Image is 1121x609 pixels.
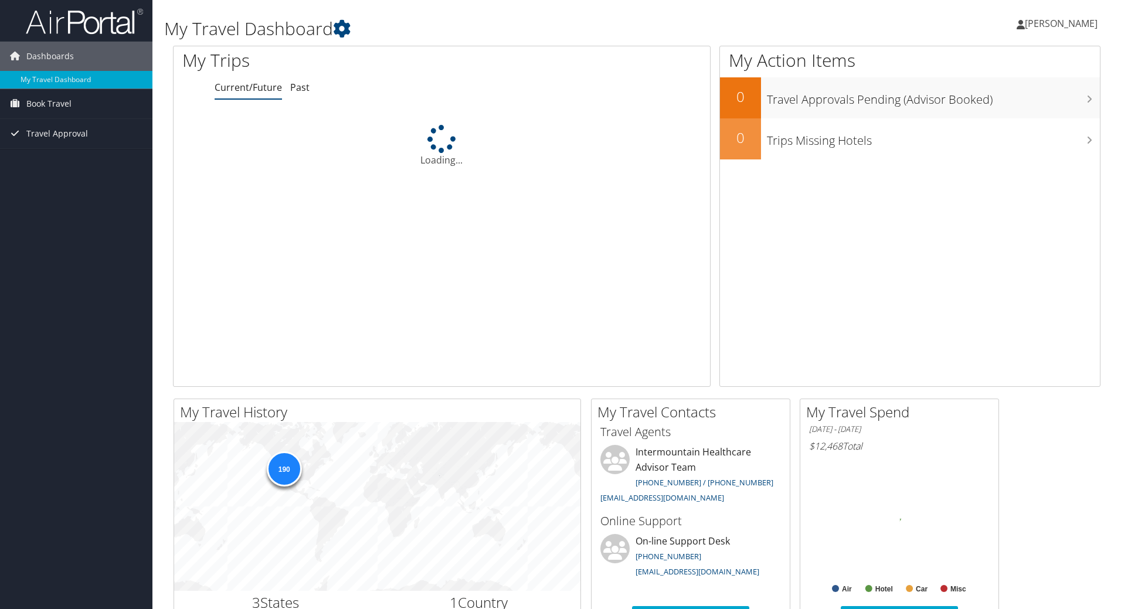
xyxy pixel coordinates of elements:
[767,127,1100,149] h3: Trips Missing Hotels
[597,402,790,422] h2: My Travel Contacts
[174,125,710,167] div: Loading...
[595,534,787,582] li: On-line Support Desk
[809,440,843,453] span: $12,468
[26,89,72,118] span: Book Travel
[950,585,966,593] text: Misc
[600,513,781,529] h3: Online Support
[636,566,759,577] a: [EMAIL_ADDRESS][DOMAIN_NAME]
[1025,17,1098,30] span: [PERSON_NAME]
[290,81,310,94] a: Past
[180,402,580,422] h2: My Travel History
[809,424,990,435] h6: [DATE] - [DATE]
[875,585,893,593] text: Hotel
[767,86,1100,108] h3: Travel Approvals Pending (Advisor Booked)
[1017,6,1109,41] a: [PERSON_NAME]
[164,16,794,41] h1: My Travel Dashboard
[26,42,74,71] span: Dashboards
[266,451,301,486] div: 190
[215,81,282,94] a: Current/Future
[720,77,1100,118] a: 0Travel Approvals Pending (Advisor Booked)
[26,119,88,148] span: Travel Approval
[636,551,701,562] a: [PHONE_NUMBER]
[720,87,761,107] h2: 0
[720,118,1100,159] a: 0Trips Missing Hotels
[600,492,724,503] a: [EMAIL_ADDRESS][DOMAIN_NAME]
[720,48,1100,73] h1: My Action Items
[916,585,928,593] text: Car
[806,402,998,422] h2: My Travel Spend
[636,477,773,488] a: [PHONE_NUMBER] / [PHONE_NUMBER]
[720,128,761,148] h2: 0
[26,8,143,35] img: airportal-logo.png
[809,440,990,453] h6: Total
[182,48,478,73] h1: My Trips
[595,445,787,508] li: Intermountain Healthcare Advisor Team
[842,585,852,593] text: Air
[600,424,781,440] h3: Travel Agents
